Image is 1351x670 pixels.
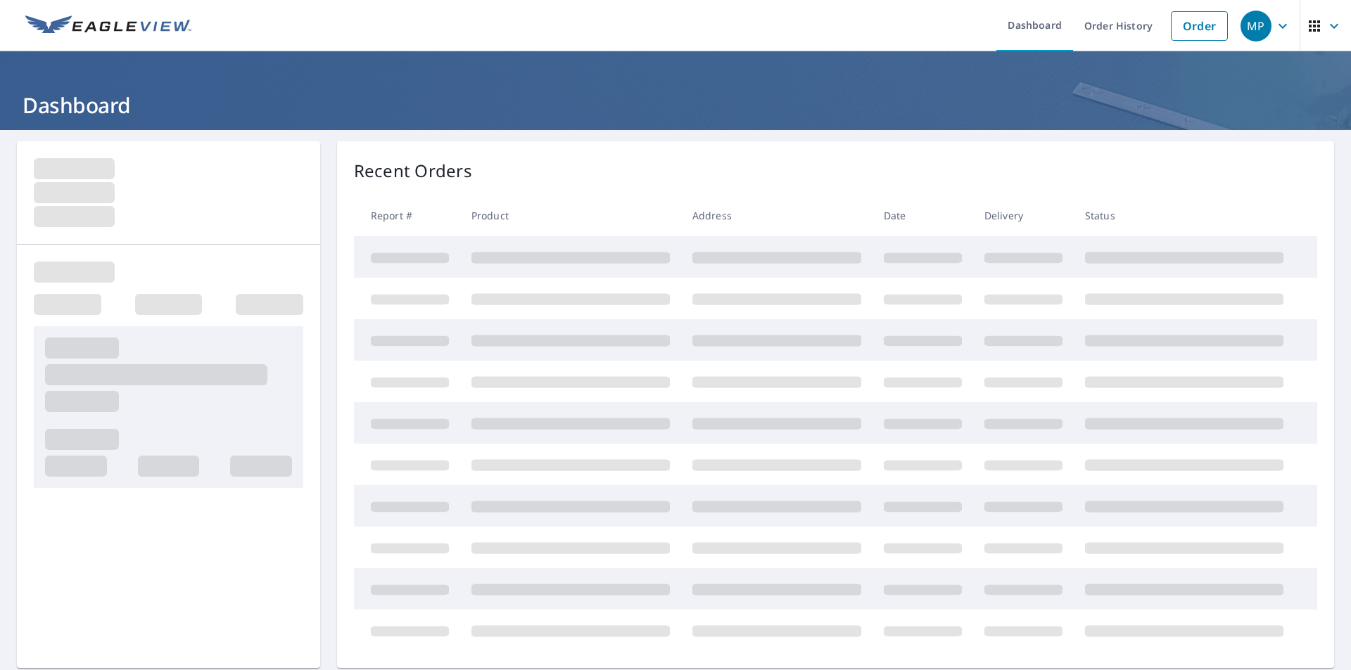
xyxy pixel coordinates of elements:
p: Recent Orders [354,158,472,183]
th: Product [460,195,681,236]
img: EV Logo [25,15,191,37]
th: Delivery [973,195,1074,236]
th: Status [1074,195,1295,236]
th: Date [873,195,973,236]
div: MP [1241,11,1271,41]
th: Address [681,195,873,236]
th: Report # [354,195,460,236]
h1: Dashboard [17,91,1334,120]
a: Order [1171,11,1228,41]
